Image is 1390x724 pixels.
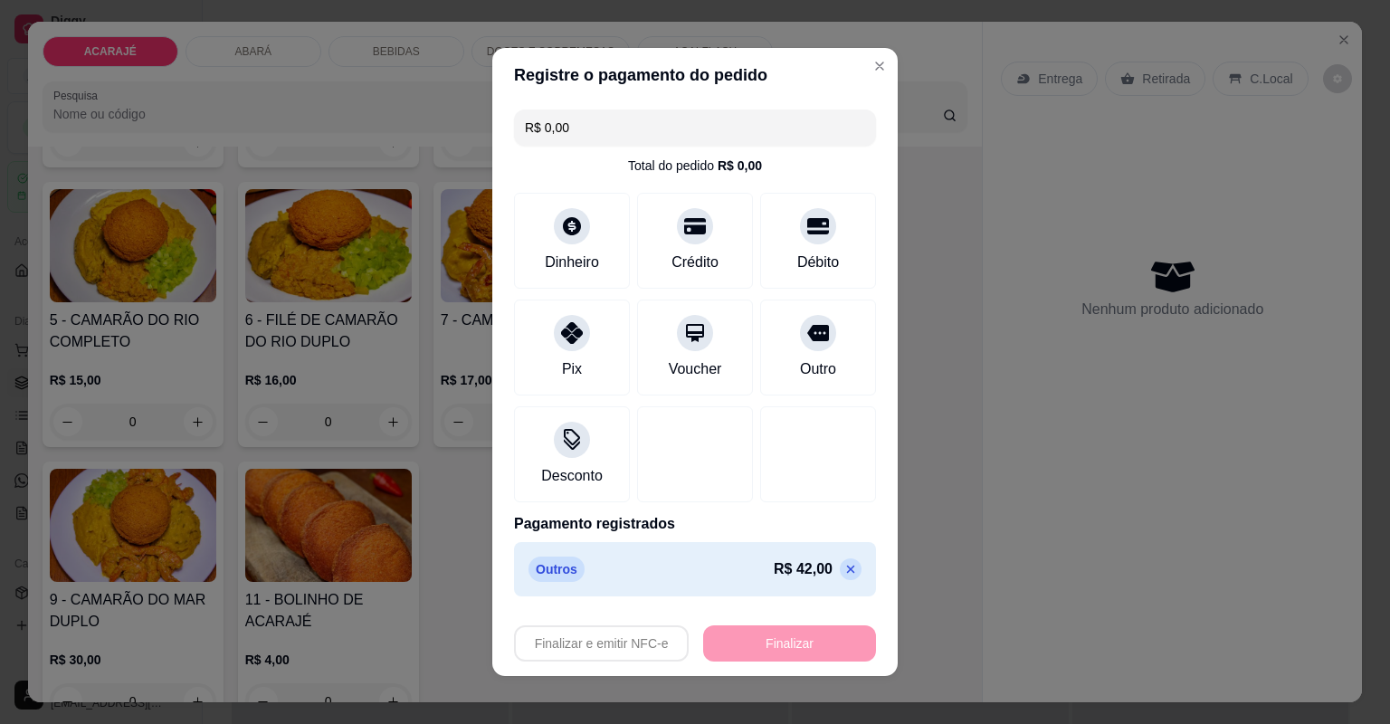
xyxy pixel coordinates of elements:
[525,110,865,146] input: Ex.: hambúrguer de cordeiro
[718,157,762,175] div: R$ 0,00
[545,252,599,273] div: Dinheiro
[541,465,603,487] div: Desconto
[514,513,876,535] p: Pagamento registrados
[774,558,833,580] p: R$ 42,00
[669,358,722,380] div: Voucher
[800,358,836,380] div: Outro
[671,252,719,273] div: Crédito
[865,52,894,81] button: Close
[528,557,585,582] p: Outros
[628,157,762,175] div: Total do pedido
[562,358,582,380] div: Pix
[797,252,839,273] div: Débito
[492,48,898,102] header: Registre o pagamento do pedido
